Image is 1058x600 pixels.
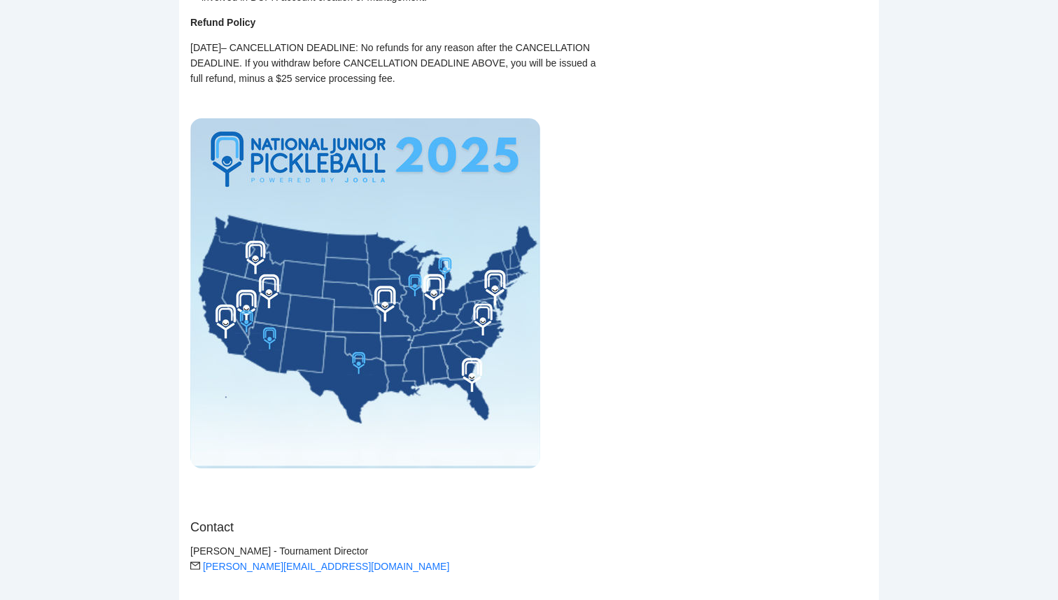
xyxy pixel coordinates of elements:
[339,274,392,290] div: Preview
[190,40,610,86] p: [DATE]– CANCELLATION DEADLINE: No refunds for any reason after the CANCELLATION DEADLINE. If you ...
[190,561,200,571] span: mail
[203,561,449,572] a: [PERSON_NAME][EMAIL_ADDRESS][DOMAIN_NAME]
[190,543,642,574] div: [PERSON_NAME] - Tournament Director
[190,517,642,537] h2: Contact
[341,277,351,286] span: eye
[190,17,255,28] strong: Refund Policy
